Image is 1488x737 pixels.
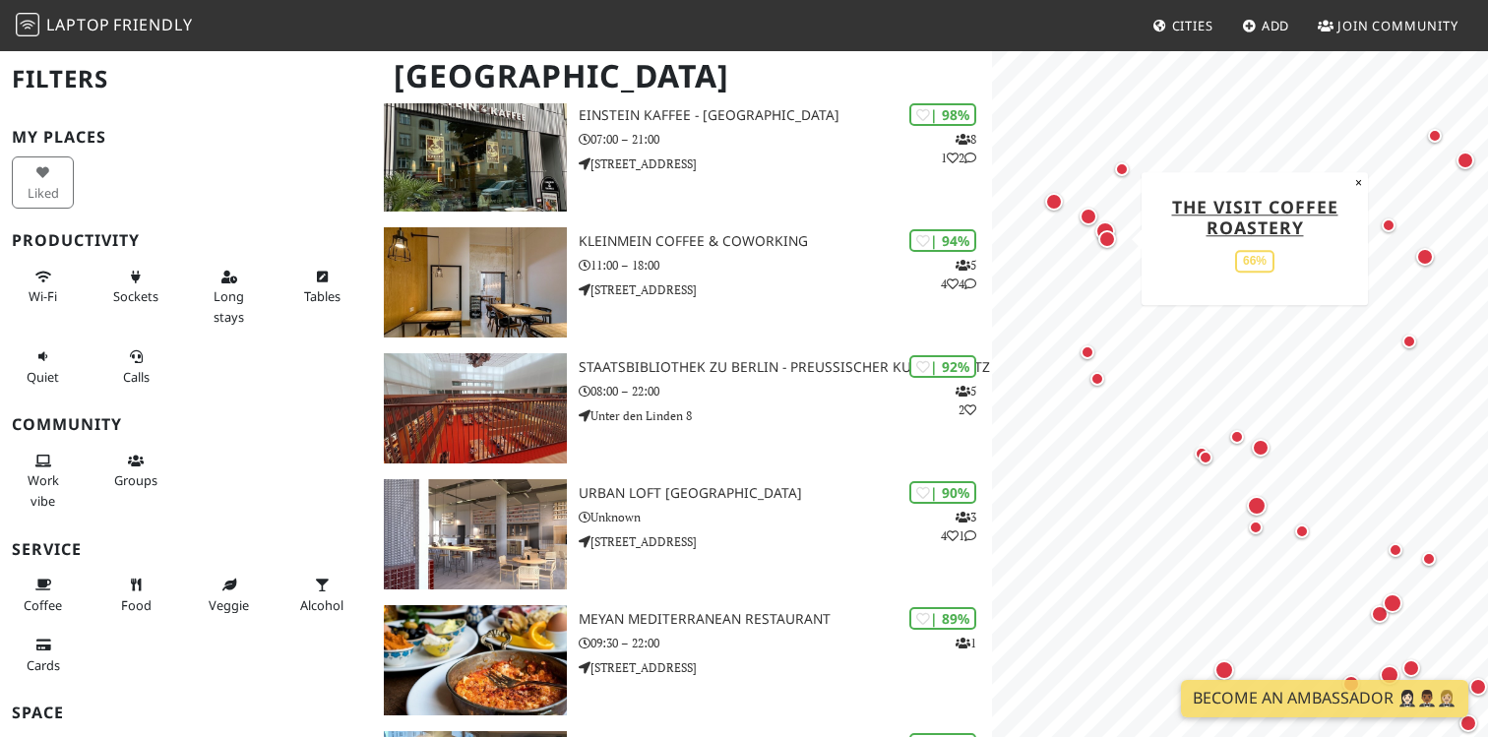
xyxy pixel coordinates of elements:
p: Unter den Linden 8 [579,406,992,425]
span: Join Community [1337,17,1458,34]
a: Meyan Mediterranean Restaurant | 89% 1 Meyan Mediterranean Restaurant 09:30 – 22:00 [STREET_ADDRESS] [372,605,992,715]
span: Stable Wi-Fi [29,287,57,305]
button: Alcohol [291,569,353,621]
a: KleinMein Coffee & Coworking | 94% 544 KleinMein Coffee & Coworking 11:00 – 18:00 [STREET_ADDRESS] [372,227,992,338]
div: | 90% [909,481,976,504]
h3: Meyan Mediterranean Restaurant [579,611,992,628]
div: Map marker [1085,367,1109,391]
a: Cities [1145,8,1221,43]
div: Map marker [1243,492,1271,520]
div: Map marker [1091,217,1119,245]
span: Veggie [209,596,249,614]
p: 8 1 2 [941,130,976,167]
h3: Productivity [12,231,360,250]
div: 66% [1235,250,1274,273]
img: Staatsbibliothek zu Berlin - Preußischer Kulturbesitz [384,353,567,463]
div: Map marker [1110,157,1134,181]
p: Unknown [579,508,992,526]
button: Sockets [105,261,167,313]
p: [STREET_ADDRESS] [579,658,992,677]
div: Map marker [1194,446,1217,469]
div: Map marker [1453,148,1478,173]
div: Map marker [1076,340,1099,364]
a: Add [1234,8,1298,43]
a: The Visit Coffee Roastery [1172,195,1338,239]
p: [STREET_ADDRESS] [579,532,992,551]
button: Cards [12,629,74,681]
h1: [GEOGRAPHIC_DATA] [378,49,988,103]
h3: My Places [12,128,360,147]
button: Food [105,569,167,621]
button: Quiet [12,340,74,393]
div: Map marker [1384,538,1407,562]
button: Groups [105,445,167,497]
img: URBAN LOFT Berlin [384,479,567,589]
span: Cities [1172,17,1213,34]
span: Coffee [24,596,62,614]
button: Calls [105,340,167,393]
div: | 94% [909,229,976,252]
p: [STREET_ADDRESS] [579,280,992,299]
button: Coffee [12,569,74,621]
button: Work vibe [12,445,74,517]
div: Map marker [1190,442,1213,465]
p: [STREET_ADDRESS] [579,154,992,173]
div: Map marker [1244,516,1268,539]
span: Friendly [113,14,192,35]
button: Wi-Fi [12,261,74,313]
span: Work-friendly tables [304,287,341,305]
span: Laptop [46,14,110,35]
span: Alcohol [300,596,343,614]
div: Map marker [1076,204,1101,229]
div: Map marker [1377,214,1400,237]
img: KleinMein Coffee & Coworking [384,227,567,338]
div: | 92% [909,355,976,378]
span: Long stays [214,287,244,325]
img: Einstein Kaffee - Charlottenburg [384,101,567,212]
div: Map marker [1041,189,1067,215]
div: | 89% [909,607,976,630]
div: Map marker [1094,226,1120,252]
p: 5 4 4 [941,256,976,293]
span: People working [28,471,59,509]
div: Map marker [1423,124,1447,148]
div: Map marker [1379,589,1406,617]
h3: Community [12,415,360,434]
p: 11:00 – 18:00 [579,256,992,275]
p: 5 2 [956,382,976,419]
h3: Staatsbibliothek zu Berlin - Preußischer Kulturbesitz [579,359,992,376]
span: Add [1262,17,1290,34]
a: Einstein Kaffee - Charlottenburg | 98% 812 Einstein Kaffee - [GEOGRAPHIC_DATA] 07:00 – 21:00 [STR... [372,101,992,212]
div: Map marker [1290,520,1314,543]
span: Video/audio calls [123,368,150,386]
span: Credit cards [27,656,60,674]
div: Map marker [1397,330,1421,353]
a: LaptopFriendly LaptopFriendly [16,9,193,43]
img: Meyan Mediterranean Restaurant [384,605,567,715]
h3: KleinMein Coffee & Coworking [579,233,992,250]
div: Map marker [1417,547,1441,571]
a: URBAN LOFT Berlin | 90% 341 URBAN LOFT [GEOGRAPHIC_DATA] Unknown [STREET_ADDRESS] [372,479,992,589]
button: Tables [291,261,353,313]
a: Staatsbibliothek zu Berlin - Preußischer Kulturbesitz | 92% 52 Staatsbibliothek zu Berlin - Preuß... [372,353,992,463]
span: Food [121,596,152,614]
p: 3 4 1 [941,508,976,545]
img: LaptopFriendly [16,13,39,36]
button: Long stays [198,261,260,333]
h3: Service [12,540,360,559]
p: 07:00 – 21:00 [579,130,992,149]
a: Join Community [1310,8,1466,43]
div: Map marker [1412,244,1438,270]
h3: URBAN LOFT [GEOGRAPHIC_DATA] [579,485,992,502]
button: Veggie [198,569,260,621]
div: Map marker [1248,435,1273,461]
span: Group tables [114,471,157,489]
span: Power sockets [113,287,158,305]
h2: Filters [12,49,360,109]
button: Close popup [1349,172,1368,194]
h3: Space [12,704,360,722]
span: Quiet [27,368,59,386]
p: 09:30 – 22:00 [579,634,992,652]
p: 08:00 – 22:00 [579,382,992,400]
div: Map marker [1225,425,1249,449]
